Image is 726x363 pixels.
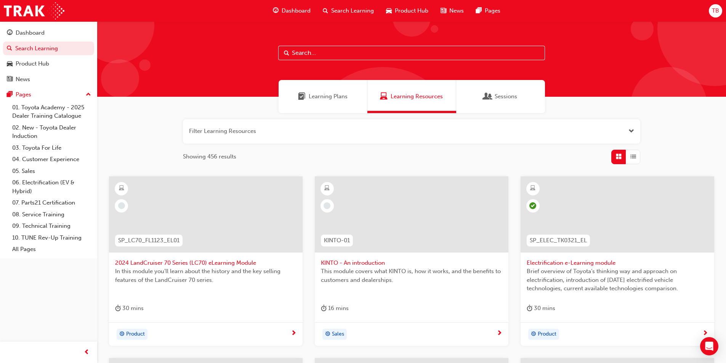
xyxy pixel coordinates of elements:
[3,24,94,88] button: DashboardSearch LearningProduct HubNews
[7,76,13,83] span: news-icon
[441,6,446,16] span: news-icon
[16,59,49,68] div: Product Hub
[470,3,506,19] a: pages-iconPages
[115,267,296,284] span: In this module you'll learn about the history and the key selling features of the LandCruiser 70 ...
[495,92,517,101] span: Sessions
[484,92,492,101] span: Sessions
[531,329,536,339] span: target-icon
[702,330,708,337] span: next-icon
[9,102,94,122] a: 01. Toyota Academy - 2025 Dealer Training Catalogue
[282,6,311,15] span: Dashboard
[497,330,502,337] span: next-icon
[16,90,31,99] div: Pages
[118,202,125,209] span: learningRecordVerb_NONE-icon
[309,92,348,101] span: Learning Plans
[538,330,556,339] span: Product
[321,304,349,313] div: 16 mins
[86,90,91,100] span: up-icon
[476,6,482,16] span: pages-icon
[9,177,94,197] a: 06. Electrification (EV & Hybrid)
[527,267,708,293] span: Brief overview of Toyota’s thinking way and approach on electrification, introduction of [DATE] e...
[126,330,145,339] span: Product
[321,267,502,284] span: This module covers what KINTO is, how it works, and the benefits to customers and dealerships.
[115,259,296,267] span: 2024 LandCruiser 70 Series (LC70) eLearning Module
[9,220,94,232] a: 09. Technical Training
[4,2,64,19] img: Trak
[380,3,434,19] a: car-iconProduct Hub
[7,91,13,98] span: pages-icon
[298,92,306,101] span: Learning Plans
[9,209,94,221] a: 08. Service Training
[324,184,330,193] span: learningResourceType_ELEARNING-icon
[3,88,94,102] button: Pages
[380,92,388,101] span: Learning Resources
[119,329,125,339] span: target-icon
[3,42,94,56] a: Search Learning
[449,6,464,15] span: News
[628,127,634,136] button: Open the filter
[7,30,13,37] span: guage-icon
[9,243,94,255] a: All Pages
[115,304,144,313] div: 30 mins
[3,57,94,71] a: Product Hub
[279,80,367,113] a: Learning PlansLearning Plans
[284,49,289,58] span: Search
[16,29,45,37] div: Dashboard
[118,236,179,245] span: SP_LC70_FL1123_EL01
[7,45,12,52] span: search-icon
[485,6,500,15] span: Pages
[324,202,330,209] span: learningRecordVerb_NONE-icon
[273,6,279,16] span: guage-icon
[709,4,722,18] button: TB
[530,236,587,245] span: SP_ELEC_TK0321_EL
[700,337,718,355] div: Open Intercom Messenger
[395,6,428,15] span: Product Hub
[9,154,94,165] a: 04. Customer Experience
[527,304,532,313] span: duration-icon
[521,176,714,346] a: SP_ELEC_TK0321_ELElectrification e-Learning moduleBrief overview of Toyota’s thinking way and app...
[183,152,236,161] span: Showing 456 results
[321,304,327,313] span: duration-icon
[315,176,508,346] a: KINTO-01KINTO - An introductionThis module covers what KINTO is, how it works, and the benefits t...
[321,259,502,267] span: KINTO - An introduction
[9,232,94,244] a: 10. TUNE Rev-Up Training
[456,80,545,113] a: SessionsSessions
[9,197,94,209] a: 07. Parts21 Certification
[7,61,13,67] span: car-icon
[109,176,303,346] a: SP_LC70_FL1123_EL012024 LandCruiser 70 Series (LC70) eLearning ModuleIn this module you'll learn ...
[527,304,555,313] div: 30 mins
[331,6,374,15] span: Search Learning
[324,236,350,245] span: KINTO-01
[291,330,296,337] span: next-icon
[616,152,622,161] span: Grid
[278,46,545,60] input: Search...
[527,259,708,267] span: Electrification e-Learning module
[529,202,536,209] span: learningRecordVerb_COMPLETE-icon
[3,26,94,40] a: Dashboard
[386,6,392,16] span: car-icon
[325,329,330,339] span: target-icon
[434,3,470,19] a: news-iconNews
[3,72,94,86] a: News
[9,165,94,177] a: 05. Sales
[712,6,719,15] span: TB
[332,330,344,339] span: Sales
[267,3,317,19] a: guage-iconDashboard
[16,75,30,84] div: News
[323,6,328,16] span: search-icon
[115,304,121,313] span: duration-icon
[317,3,380,19] a: search-iconSearch Learning
[530,184,535,193] span: learningResourceType_ELEARNING-icon
[119,184,124,193] span: learningResourceType_ELEARNING-icon
[84,348,90,357] span: prev-icon
[391,92,443,101] span: Learning Resources
[630,152,636,161] span: List
[367,80,456,113] a: Learning ResourcesLearning Resources
[9,142,94,154] a: 03. Toyota For Life
[9,122,94,142] a: 02. New - Toyota Dealer Induction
